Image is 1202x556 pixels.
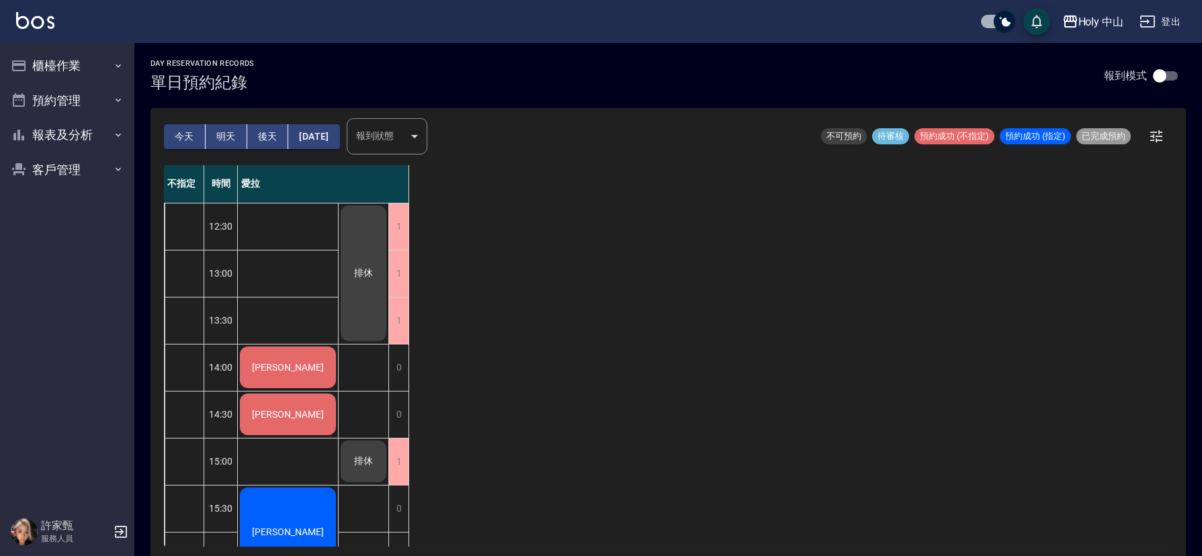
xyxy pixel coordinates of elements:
[1000,130,1071,142] span: 預約成功 (指定)
[204,165,238,203] div: 時間
[388,203,409,250] div: 1
[11,518,38,545] img: Person
[5,118,129,152] button: 報表及分析
[1134,9,1186,34] button: 登出
[5,48,129,83] button: 櫃檯作業
[1078,13,1124,30] div: Holy 中山
[1076,130,1131,142] span: 已完成預約
[288,124,339,149] button: [DATE]
[204,438,238,485] div: 15:00
[204,250,238,297] div: 13:00
[206,124,247,149] button: 明天
[16,12,54,29] img: Logo
[249,362,327,373] span: [PERSON_NAME]
[204,391,238,438] div: 14:30
[151,59,255,68] h2: day Reservation records
[41,519,110,532] h5: 許家甄
[5,83,129,118] button: 預約管理
[1057,8,1129,36] button: Holy 中山
[249,409,327,420] span: [PERSON_NAME]
[151,73,255,92] h3: 單日預約紀錄
[388,391,409,438] div: 0
[872,130,909,142] span: 待審核
[351,267,376,279] span: 排休
[388,485,409,532] div: 0
[1023,8,1050,35] button: save
[41,532,110,545] p: 服務人員
[388,344,409,391] div: 0
[164,124,206,149] button: 今天
[204,344,238,391] div: 14:00
[249,526,327,537] span: [PERSON_NAME]
[247,124,289,149] button: 後天
[388,438,409,485] div: 1
[388,250,409,297] div: 1
[1104,68,1147,83] p: 報到模式
[238,165,409,203] div: 愛拉
[388,297,409,344] div: 1
[821,130,867,142] span: 不可預約
[204,203,238,250] div: 12:30
[914,130,994,142] span: 預約成功 (不指定)
[164,165,204,203] div: 不指定
[351,455,376,467] span: 排休
[5,152,129,187] button: 客戶管理
[204,297,238,344] div: 13:30
[204,485,238,532] div: 15:30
